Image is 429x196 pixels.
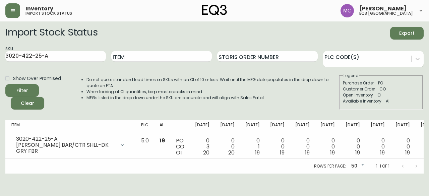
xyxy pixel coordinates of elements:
div: Available Inventory - AI [343,98,419,104]
span: [PERSON_NAME] [359,6,407,11]
h5: import stock status [25,11,72,15]
div: 0 0 [346,138,360,156]
li: MFGs listed in the drop down under the SKU are accurate and will align with Sales Portal. [86,95,339,101]
div: Customer Order - CO [343,86,419,92]
th: [DATE] [390,120,415,135]
button: Filter [5,84,39,97]
th: [DATE] [290,120,315,135]
span: 19 [255,149,260,156]
span: Inventory [25,6,53,11]
th: [DATE] [190,120,215,135]
div: [PERSON_NAME] BAR/CTR SHLL-DK GRY FBR [16,142,116,154]
span: 20 [228,149,235,156]
th: [DATE] [365,120,390,135]
span: Export [395,29,418,38]
div: Filter [16,86,28,95]
div: 3020-422-25-A[PERSON_NAME] BAR/CTR SHLL-DK GRY FBR [11,138,130,152]
span: 19 [405,149,410,156]
div: 0 1 [245,138,260,156]
span: 20 [203,149,209,156]
span: 19 [280,149,285,156]
div: 0 0 [371,138,385,156]
p: 1-1 of 1 [376,163,389,169]
th: [DATE] [265,120,290,135]
p: Rows per page: [314,163,346,169]
h2: Import Stock Status [5,27,98,40]
th: [DATE] [240,120,265,135]
div: 0 3 [195,138,209,156]
span: Show Over Promised [13,75,61,82]
div: 3020-422-25-A [16,136,116,142]
button: Export [390,27,424,40]
span: Clear [16,99,39,108]
button: Clear [11,97,44,110]
th: [DATE] [315,120,340,135]
li: When looking at OI quantities, keep masterpacks in mind. [86,89,339,95]
li: Do not quote standard lead times on SKUs with an OI of 10 or less. Wait until the MFG date popula... [86,77,339,89]
span: 19 [355,149,360,156]
div: 50 [349,161,365,172]
th: PLC [136,120,154,135]
img: logo [202,5,227,15]
td: 5.0 [136,135,154,159]
th: AI [154,120,171,135]
span: 19 [330,149,335,156]
div: 0 0 [395,138,410,156]
img: 6dbdb61c5655a9a555815750a11666cc [341,4,354,17]
div: PO CO [176,138,184,156]
div: 0 0 [295,138,310,156]
th: [DATE] [215,120,240,135]
div: 0 0 [220,138,235,156]
th: [DATE] [340,120,365,135]
div: Purchase Order - PO [343,80,419,86]
th: Item [5,120,136,135]
div: 0 0 [320,138,335,156]
div: Open Inventory - OI [343,92,419,98]
span: 19 [305,149,310,156]
span: 19 [380,149,385,156]
legend: Legend [343,73,359,79]
h5: eq3 [GEOGRAPHIC_DATA] [359,11,413,15]
div: 0 0 [270,138,285,156]
span: OI [176,149,182,156]
span: 19 [160,137,165,144]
